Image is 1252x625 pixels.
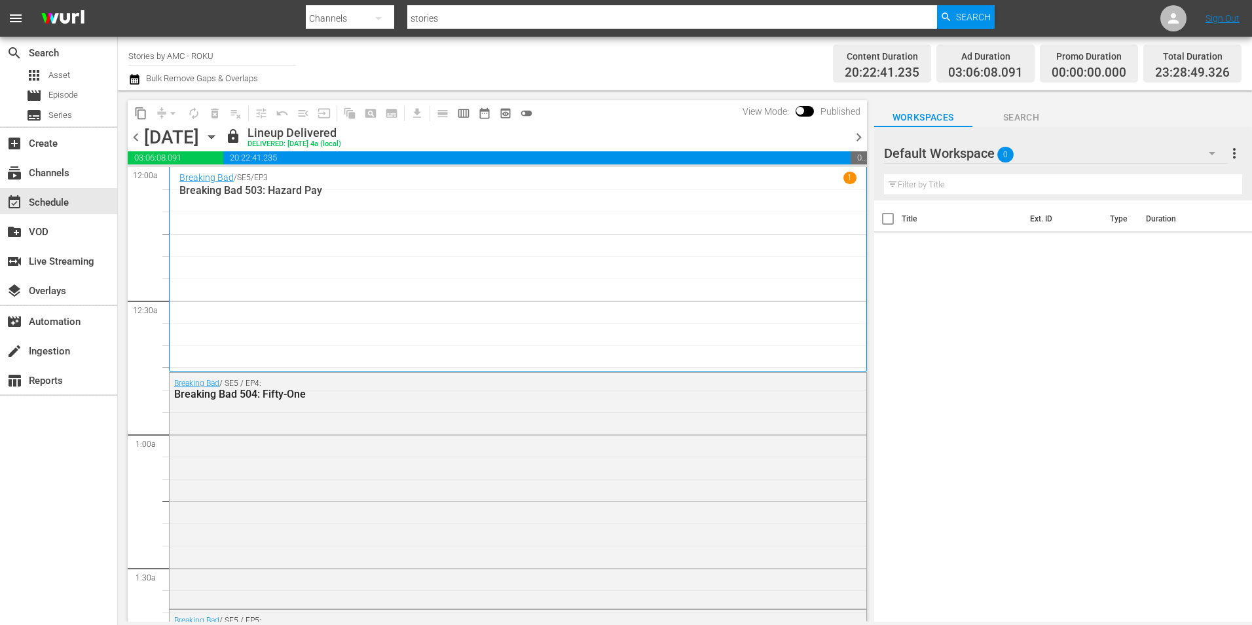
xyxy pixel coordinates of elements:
[7,283,22,299] span: Overlays
[796,106,805,115] span: Toggle to switch from Published to Draft view.
[956,5,991,29] span: Search
[997,141,1014,168] span: 0
[814,106,867,117] span: Published
[248,140,341,149] div: DELIVERED: [DATE] 4a (local)
[1102,200,1138,237] th: Type
[174,379,790,400] div: / SE5 / EP4:
[7,343,22,359] span: Ingestion
[128,129,144,145] span: chevron_left
[937,5,995,29] button: Search
[847,173,852,182] p: 1
[246,100,272,126] span: Customize Events
[402,100,428,126] span: Download as CSV
[1022,200,1101,237] th: Ext. ID
[7,254,22,269] span: Live Streaming
[7,165,22,181] span: Channels
[225,128,241,144] span: lock
[272,103,293,124] span: Revert to Primary Episode
[48,69,70,82] span: Asset
[204,103,225,124] span: Select an event to delete
[902,200,1023,237] th: Title
[237,173,254,182] p: SE5 /
[453,103,474,124] span: Week Calendar View
[130,103,151,124] span: Copy Lineup
[293,103,314,124] span: Fill episodes with ad slates
[7,136,22,151] span: Create
[845,66,919,81] span: 20:22:41.235
[314,103,335,124] span: Update Metadata from Key Asset
[1052,47,1126,66] div: Promo Duration
[874,109,972,126] span: Workspaces
[174,616,219,625] a: Breaking Bad
[7,373,22,388] span: Reports
[1226,145,1242,161] span: more_vert
[335,100,360,126] span: Refresh All Search Blocks
[31,3,94,34] img: ans4CAIJ8jUAAAAAAAAAAAAAAAAAAAAAAAAgQb4GAAAAAAAAAAAAAAAAAAAAAAAAJMjXAAAAAAAAAAAAAAAAAAAAAAAAgAT5G...
[1138,200,1217,237] th: Duration
[254,173,268,182] p: EP3
[48,88,78,102] span: Episode
[381,103,402,124] span: Create Series Block
[360,103,381,124] span: Create Search Block
[248,126,341,140] div: Lineup Delivered
[144,73,258,83] span: Bulk Remove Gaps & Overlaps
[234,173,237,182] p: /
[26,88,42,104] span: Episode
[179,184,856,197] p: Breaking Bad 503: Hazard Pay
[884,135,1228,172] div: Default Workspace
[516,103,537,124] span: 24 hours Lineup View is OFF
[948,66,1023,81] span: 03:06:08.091
[851,151,866,164] span: 00:31:10.674
[26,67,42,83] span: Asset
[7,224,22,240] span: VOD
[736,106,796,117] span: View Mode:
[48,109,72,122] span: Series
[183,103,204,124] span: Loop Content
[128,151,223,164] span: 03:06:08.091
[7,314,22,330] span: Automation
[1206,13,1240,24] a: Sign Out
[179,172,234,183] a: Breaking Bad
[478,107,491,120] span: date_range_outlined
[520,107,533,120] span: toggle_off
[151,103,183,124] span: Remove Gaps & Overlaps
[174,388,790,400] div: Breaking Bad 504: Fifty-One
[174,379,219,388] a: Breaking Bad
[1155,66,1230,81] span: 23:28:49.326
[845,47,919,66] div: Content Duration
[223,151,851,164] span: 20:22:41.235
[7,45,22,61] span: Search
[457,107,470,120] span: calendar_view_week_outlined
[8,10,24,26] span: menu
[26,107,42,123] span: Series
[134,107,147,120] span: content_copy
[1155,47,1230,66] div: Total Duration
[948,47,1023,66] div: Ad Duration
[225,103,246,124] span: Clear Lineup
[972,109,1071,126] span: Search
[7,195,22,210] span: Schedule
[474,103,495,124] span: Month Calendar View
[1052,66,1126,81] span: 00:00:00.000
[1226,138,1242,169] button: more_vert
[144,126,199,148] div: [DATE]
[851,129,867,145] span: chevron_right
[495,103,516,124] span: View Backup
[428,100,453,126] span: Day Calendar View
[499,107,512,120] span: preview_outlined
